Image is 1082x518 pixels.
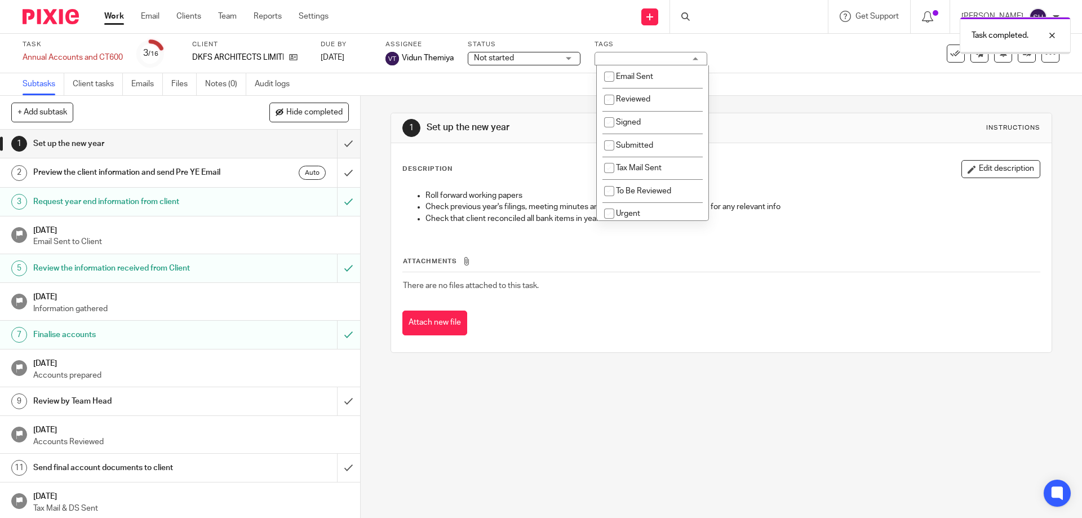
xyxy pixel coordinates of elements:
img: Pixie [23,9,79,24]
a: Files [171,73,197,95]
button: Hide completed [269,103,349,122]
p: Tax Mail & DS Sent [33,503,349,514]
h1: [DATE] [33,222,349,236]
span: Submitted [616,141,653,149]
label: Status [468,40,580,49]
h1: [DATE] [33,488,349,502]
h1: [DATE] [33,422,349,436]
h1: Send final account documents to client [33,459,228,476]
h1: Set up the new year [427,122,746,134]
div: Annual Accounts and CT600 [23,52,123,63]
img: svg%3E [385,52,399,65]
a: Reports [254,11,282,22]
h1: Preview the client information and send Pre YE Email [33,164,228,181]
span: Signed [616,118,641,126]
h1: Request year end information from client [33,193,228,210]
div: 1 [402,119,420,137]
span: Not started [474,54,514,62]
span: There are no files attached to this task. [403,282,539,290]
a: Audit logs [255,73,298,95]
span: Reviewed [616,95,650,103]
h1: Review by Team Head [33,393,228,410]
p: Information gathered [33,303,349,315]
h1: Set up the new year [33,135,228,152]
h1: [DATE] [33,355,349,369]
span: Tax Mail Sent [616,164,662,172]
h1: [DATE] [33,289,349,303]
span: Email Sent [616,73,653,81]
a: Email [141,11,159,22]
p: Check that client reconciled all bank items in year [425,213,1039,224]
p: Roll forward working papers [425,190,1039,201]
div: 3 [143,47,158,60]
span: Hide completed [286,108,343,117]
label: Assignee [385,40,454,49]
small: /16 [148,51,158,57]
div: 9 [11,393,27,409]
h1: Review the information received from Client [33,260,228,277]
img: svg%3E [1029,8,1047,26]
span: Vidun Themiya [402,52,454,64]
a: Notes (0) [205,73,246,95]
div: 11 [11,460,27,476]
button: Edit description [961,160,1040,178]
button: Attach new file [402,311,467,336]
label: Client [192,40,307,49]
p: Email Sent to Client [33,236,349,247]
div: 2 [11,165,27,181]
div: 1 [11,136,27,152]
p: Accounts prepared [33,370,349,381]
span: Attachments [403,258,457,264]
a: Client tasks [73,73,123,95]
p: Description [402,165,453,174]
h1: Finalise accounts [33,326,228,343]
div: 5 [11,260,27,276]
p: Accounts Reviewed [33,436,349,448]
span: [DATE] [321,54,344,61]
div: Auto [299,166,326,180]
div: 7 [11,327,27,343]
a: Work [104,11,124,22]
button: + Add subtask [11,103,73,122]
div: Instructions [986,123,1040,132]
p: Check previous year's filings, meeting minutes and current year correspondence for any relevant info [425,201,1039,212]
a: Subtasks [23,73,64,95]
label: Task [23,40,123,49]
a: Settings [299,11,329,22]
a: Team [218,11,237,22]
a: Clients [176,11,201,22]
span: Urgent [616,210,640,218]
p: Task completed. [972,30,1028,41]
div: 3 [11,194,27,210]
label: Due by [321,40,371,49]
a: Emails [131,73,163,95]
span: To Be Reviewed [616,187,671,195]
p: DKFS ARCHITECTS LIMITED [192,52,283,63]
